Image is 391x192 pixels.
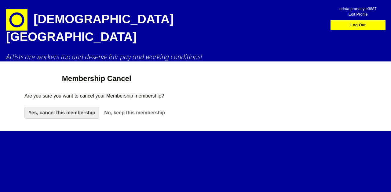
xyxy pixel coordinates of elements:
p: Are you sure you want to cancel your Membership membership? [24,92,169,100]
a: Yes, cancel this membership [24,107,99,119]
span: Edit Profile [336,9,380,15]
h2: Artists are workers too and deserve fair pay and working conditions! [6,52,385,61]
h1: Membership Cancel [24,74,169,83]
span: orinta pranaityte3887 [336,4,380,9]
img: circle-e1448293145835.png [6,9,27,31]
a: Log Out [332,20,384,30]
a: No, keep this membership [100,107,169,118]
